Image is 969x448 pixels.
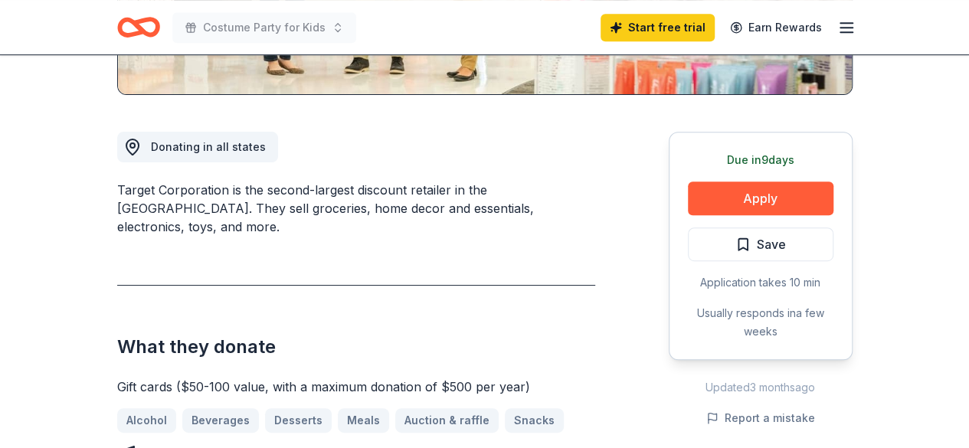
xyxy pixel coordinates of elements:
div: Target Corporation is the second-largest discount retailer in the [GEOGRAPHIC_DATA]. They sell gr... [117,181,595,236]
button: Save [688,227,833,261]
div: Due in 9 days [688,151,833,169]
button: Report a mistake [706,409,815,427]
span: Costume Party for Kids [203,18,326,37]
div: Gift cards ($50-100 value, with a maximum donation of $500 per year) [117,378,595,396]
a: Earn Rewards [721,14,831,41]
button: Apply [688,181,833,215]
a: Auction & raffle [395,408,499,433]
a: Start free trial [601,14,715,41]
a: Beverages [182,408,259,433]
div: Updated 3 months ago [669,378,853,397]
h2: What they donate [117,335,595,359]
button: Costume Party for Kids [172,12,356,43]
div: Application takes 10 min [688,273,833,292]
a: Alcohol [117,408,176,433]
a: Meals [338,408,389,433]
span: Save [757,234,786,254]
a: Snacks [505,408,564,433]
span: Donating in all states [151,140,266,153]
div: Usually responds in a few weeks [688,304,833,341]
a: Home [117,9,160,45]
a: Desserts [265,408,332,433]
